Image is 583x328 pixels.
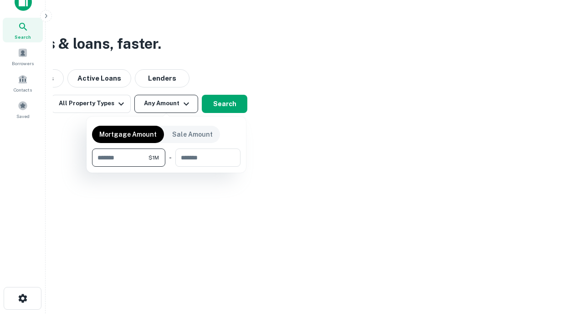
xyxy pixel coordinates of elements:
[99,129,157,139] p: Mortgage Amount
[148,154,159,162] span: $1M
[537,255,583,299] iframe: Chat Widget
[172,129,213,139] p: Sale Amount
[169,149,172,167] div: -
